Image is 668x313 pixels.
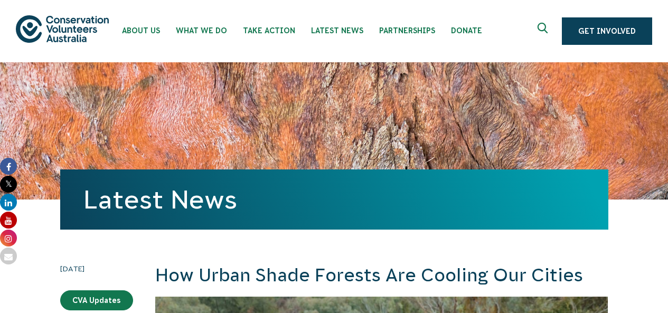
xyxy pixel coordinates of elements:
[16,15,109,42] img: logo.svg
[311,26,363,35] span: Latest News
[60,263,133,274] time: [DATE]
[379,26,435,35] span: Partnerships
[538,23,551,40] span: Expand search box
[243,26,295,35] span: Take Action
[83,185,237,214] a: Latest News
[562,17,652,45] a: Get Involved
[531,18,557,44] button: Expand search box Close search box
[451,26,482,35] span: Donate
[155,263,608,288] h2: How Urban Shade Forests Are Cooling Our Cities
[176,26,227,35] span: What We Do
[60,290,133,310] a: CVA Updates
[122,26,160,35] span: About Us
